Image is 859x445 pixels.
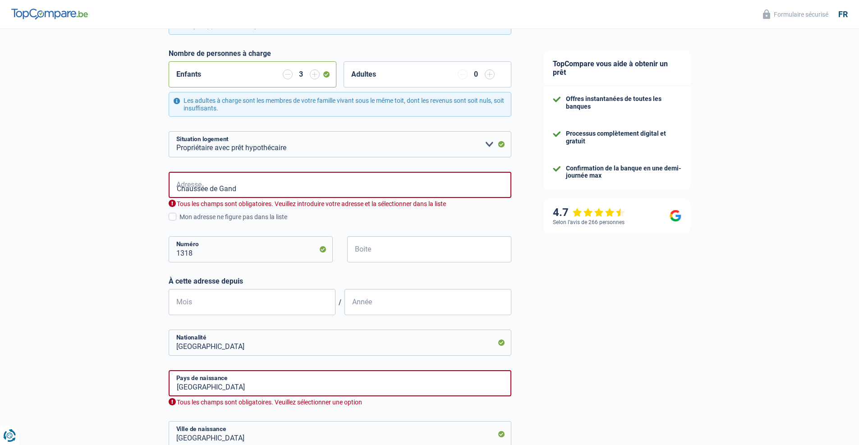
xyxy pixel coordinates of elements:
img: Advertisement [2,224,3,225]
div: Les adultes à charge sont les membres de votre famille vivant sous le même toit, dont les revenus... [169,92,511,117]
img: TopCompare Logo [11,9,88,19]
input: MM [169,289,335,315]
label: Enfants [176,71,201,78]
div: Selon l’avis de 266 personnes [553,219,625,225]
div: 4.7 [553,206,625,219]
div: fr [838,9,848,19]
input: Belgique [169,330,511,356]
span: / [335,298,345,307]
button: Formulaire sécurisé [758,7,834,22]
div: Offres instantanées de toutes les banques [566,95,681,110]
div: TopCompare vous aide à obtenir un prêt [544,50,690,86]
div: Mon adresse ne figure pas dans la liste [179,212,511,222]
label: Adultes [351,71,376,78]
div: Confirmation de la banque en une demi-journée max [566,165,681,180]
label: À cette adresse depuis [169,277,511,285]
input: Belgique [169,370,511,396]
label: Nombre de personnes à charge [169,49,271,58]
input: Sélectionnez votre adresse dans la barre de recherche [169,172,511,198]
input: AAAA [345,289,511,315]
div: 3 [297,71,305,78]
div: 0 [472,71,480,78]
div: Processus complètement digital et gratuit [566,130,681,145]
div: Tous les champs sont obligatoires. Veuillez sélectionner une option [169,398,511,407]
div: Tous les champs sont obligatoires. Veuillez introduire votre adresse et la sélectionner dans la l... [169,200,511,208]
